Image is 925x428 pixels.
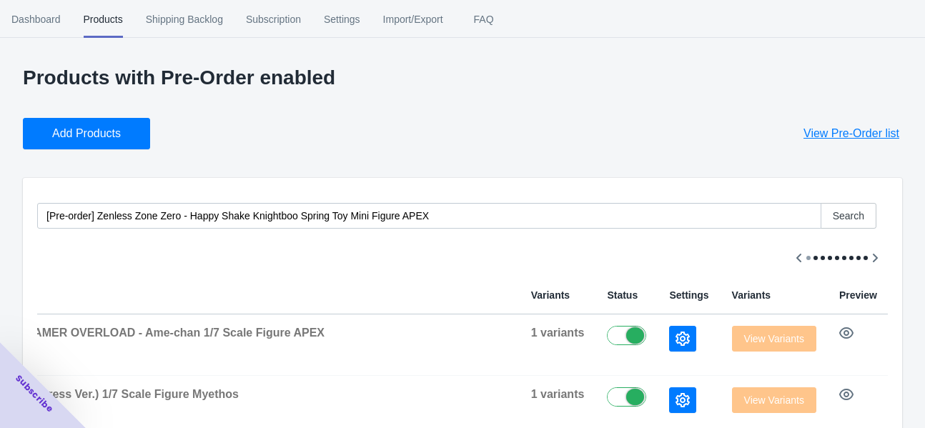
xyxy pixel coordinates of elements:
[531,289,570,301] span: Variants
[803,126,899,141] span: View Pre-Order list
[839,289,877,301] span: Preview
[531,388,585,400] span: 1 variants
[383,1,443,38] span: Import/Export
[146,1,223,38] span: Shipping Backlog
[324,1,360,38] span: Settings
[786,118,916,149] button: View Pre-Order list
[84,1,123,38] span: Products
[11,1,61,38] span: Dashboard
[23,66,902,89] p: Products with Pre-Order enabled
[23,118,150,149] button: Add Products
[833,210,864,222] span: Search
[37,203,821,229] input: Search products in pre-order list
[13,372,56,415] span: Subscribe
[466,1,502,38] span: FAQ
[607,289,638,301] span: Status
[669,289,708,301] span: Settings
[732,289,771,301] span: Variants
[531,327,585,339] span: 1 variants
[246,1,301,38] span: Subscription
[862,245,888,271] button: Scroll table right one column
[52,126,121,141] span: Add Products
[821,203,876,229] button: Search
[786,245,812,271] button: Scroll table left one column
